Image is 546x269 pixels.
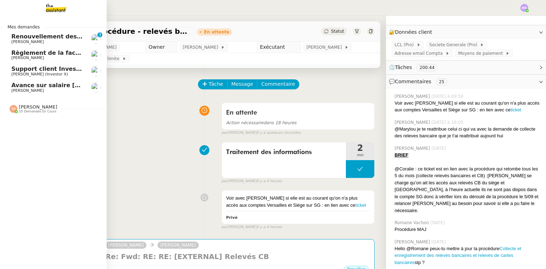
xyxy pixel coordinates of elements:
span: dans 18 heures [226,120,296,125]
span: Romane Vachon [395,220,430,226]
span: LCL (Pro) [395,41,417,48]
div: 🔐Données client [386,25,546,39]
span: Renouvellement des adhésions FTI - 1 septembre 2025 [11,33,188,40]
span: [DATE] [432,145,448,152]
span: Mes demandes [3,23,44,31]
h4: Re: Fwd: RE: RE: [EXTERNAL] Relevés CB [106,252,371,262]
span: 💬 [389,79,450,84]
td: Owner [145,42,177,53]
span: [DATE] à 09:50 [432,93,465,100]
a: Collecte et enregistrement des relevés bancaires et relevés de cartes bancaires [395,246,521,265]
small: [PERSON_NAME] [221,224,282,230]
p: 3 [98,32,101,39]
span: par [221,130,227,136]
div: Voir avec [PERSON_NAME] si elle est au courant qu'on n'a plus accès aux comptes Versailles et Siè... [395,100,540,114]
span: Avance sur salaire [PERSON_NAME] [11,82,125,89]
button: Tâche [198,79,227,89]
small: [PERSON_NAME] [221,178,282,184]
span: min [346,152,374,158]
span: [DATE] [432,239,448,245]
span: Tâches [395,64,412,70]
span: Action nécessaire [226,120,264,125]
span: [PERSON_NAME] (Investor X) [11,72,68,77]
nz-tag: 25 [436,78,447,85]
span: il y a 4 heures [257,178,282,184]
img: users%2FHIWaaSoTa5U8ssS5t403NQMyZZE3%2Favatar%2Fa4be050e-05fa-4f28-bbe7-e7e8e4788720 [91,50,101,60]
span: 🔐 [389,28,435,36]
td: Exécutant [257,42,301,53]
img: svg [520,4,528,12]
span: ⏲️ [389,64,443,70]
span: Statut [331,29,344,34]
img: users%2FUWPTPKITw0gpiMilXqRXG5g9gXH3%2Favatar%2F405ab820-17f5-49fd-8f81-080694535f4d [91,66,101,76]
div: En attente [204,30,229,34]
span: Adresse email Compta [395,50,445,57]
span: [PERSON_NAME] [11,88,44,93]
div: 💬Commentaires 25 [386,75,546,89]
span: [PERSON_NAME] [306,44,344,51]
span: Moyens de paiement [458,50,505,57]
b: Privé [226,215,237,220]
nz-badge-sup: 3 [97,32,102,37]
span: Societe Generale (Pro) [429,41,480,48]
span: 10 demandes en cours [19,110,57,114]
span: Tâche [209,80,223,88]
a: ticket [355,202,366,208]
span: Message [231,80,253,88]
nz-tag: 200:44 [417,64,437,71]
a: ticket [510,107,521,112]
span: il y a 4 heures [257,224,282,230]
button: Message [227,79,257,89]
div: Hello @Romane peux-tu mettre à jour la procédure stp ? [395,245,540,266]
span: En attente [226,110,257,116]
u: BRIEF [395,152,408,158]
span: [PERSON_NAME] [395,145,432,152]
span: Mise en place procédure - relevés bancaires mensuels [37,28,191,35]
img: users%2F9mvJqJUvllffspLsQzytnd0Nt4c2%2Favatar%2F82da88e3-d90d-4e39-b37d-dcb7941179ae [91,83,101,93]
button: Commentaire [257,79,299,89]
span: [PERSON_NAME] [11,56,44,60]
div: @Marylou je te reattribue celui ci qui va avec la demande de collecte des releves bancaire que je... [395,126,540,139]
span: [PERSON_NAME] se charge qu’on ait les accès aux relevés CB du siège et [GEOGRAPHIC_DATA], à l’heu... [395,173,539,213]
span: par [221,178,227,184]
span: [PERSON_NAME] [183,44,221,51]
span: Commentaires [395,79,431,84]
small: [PERSON_NAME] [221,130,301,136]
span: [PERSON_NAME] [19,104,57,110]
span: [PERSON_NAME] [395,119,432,126]
span: [PERSON_NAME] [395,93,432,100]
span: [DATE] [430,220,446,226]
span: [DATE] à 16:05 [432,119,465,126]
span: Support client InvestorX [11,65,90,72]
span: [PERSON_NAME] [395,239,432,245]
span: Commentaire [261,80,295,88]
div: @Coralie : ce ticket est en lien avec la procédure qui retombe tous les 5 du mois (collecte relev... [395,165,540,214]
span: 2 [346,144,374,152]
span: [PERSON_NAME] [11,39,44,44]
div: Procédure MAJ [395,226,540,233]
span: par [221,224,227,230]
div: Voir avec [PERSON_NAME] si elle est au courant qu'on n'a plus accès aux comptes Versailles et Siè... [226,195,370,209]
span: il y a quelques secondes [257,130,301,136]
img: svg [10,105,17,113]
div: ⏲️Tâches 200:44 [386,60,546,74]
a: [PERSON_NAME] [157,242,199,248]
span: Règlement de la facture Paris Est Audit - septembre 2025 [11,49,197,56]
span: Traitement des informations [226,147,342,158]
span: Données client [395,29,432,35]
img: users%2FDBF5gIzOT6MfpzgDQC7eMkIK8iA3%2Favatar%2Fd943ca6c-06ba-4e73-906b-d60e05e423d3 [91,34,101,44]
span: [PERSON_NAME] [108,243,144,248]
